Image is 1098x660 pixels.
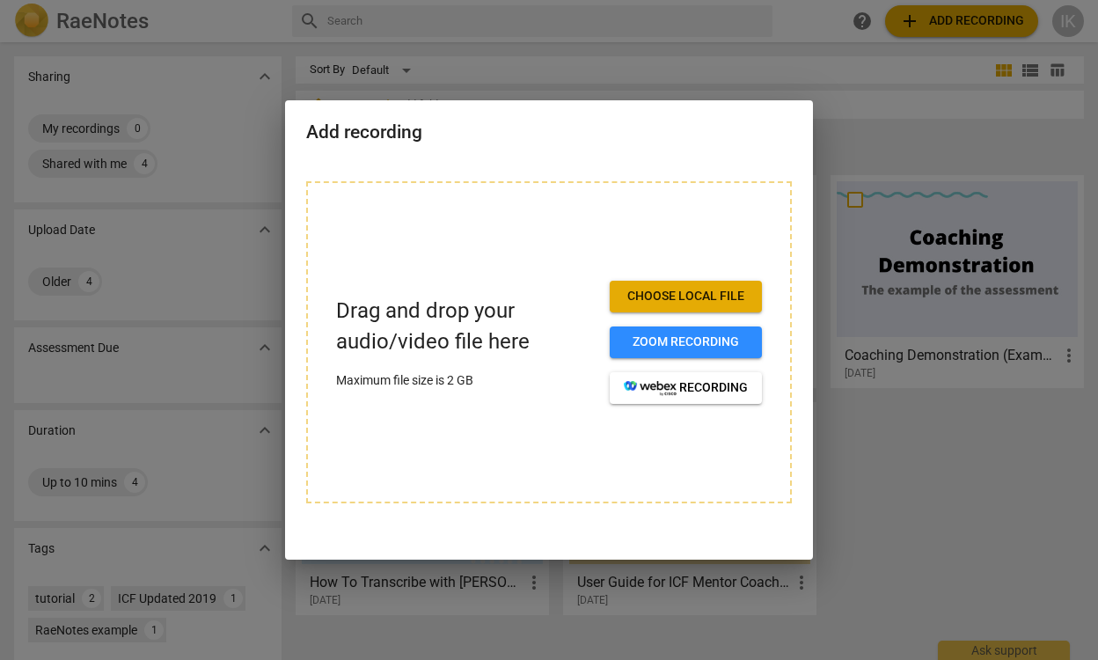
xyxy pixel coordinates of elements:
p: Maximum file size is 2 GB [336,371,596,390]
button: Zoom recording [610,326,762,358]
p: Drag and drop your audio/video file here [336,296,596,357]
span: Zoom recording [624,334,748,351]
h2: Add recording [306,121,792,143]
span: recording [624,379,748,397]
span: Choose local file [624,288,748,305]
button: recording [610,372,762,404]
button: Choose local file [610,281,762,312]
